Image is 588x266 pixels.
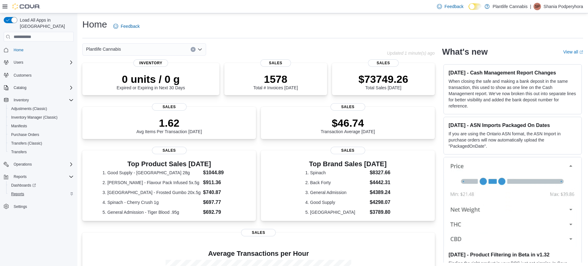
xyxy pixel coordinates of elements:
span: Transfers (Classic) [11,141,42,146]
p: Plantlife Cannabis [493,3,528,10]
span: Settings [11,203,74,210]
dt: 1. Good Supply - [GEOGRAPHIC_DATA] 28g [102,170,201,176]
button: Manifests [6,122,76,130]
span: Sales [368,59,399,67]
span: Load All Apps in [GEOGRAPHIC_DATA] [17,17,74,29]
h3: Top Brand Sales [DATE] [305,160,390,168]
h1: Home [82,18,107,31]
span: Operations [14,162,32,167]
button: Customers [1,70,76,79]
a: Settings [11,203,29,210]
p: Shania Podperyhora [543,3,583,10]
dt: 4. Spinach - Cherry Crush 1g [102,199,201,205]
a: Inventory Manager (Classic) [9,114,60,121]
dt: 3. [GEOGRAPHIC_DATA] - Frosted Gumbo 20x.5g [102,189,201,196]
button: Open list of options [197,47,202,52]
a: Purchase Orders [9,131,42,138]
p: $73749.26 [358,73,408,85]
span: Inventory [14,98,29,103]
dd: $740.87 [203,189,236,196]
dt: 5. [GEOGRAPHIC_DATA] [305,209,367,215]
button: Users [1,58,76,67]
span: Dashboards [11,183,36,188]
span: Operations [11,161,74,168]
span: Purchase Orders [11,132,39,137]
span: Sales [241,229,276,236]
input: Dark Mode [469,3,482,10]
h4: Average Transactions per Hour [87,250,430,257]
nav: Complex example [4,43,74,227]
h2: What's new [442,47,488,57]
span: Transfers [9,148,74,156]
button: Reports [1,172,76,181]
span: Transfers [11,150,27,154]
span: Users [14,60,23,65]
p: | [530,3,531,10]
a: Reports [9,190,27,198]
h3: [DATE] - Cash Management Report Changes [449,70,577,76]
button: Inventory Manager (Classic) [6,113,76,122]
span: Sales [152,147,187,154]
dd: $8327.66 [370,169,391,176]
button: Catalog [1,83,76,92]
h3: [DATE] - ASN Imports Packaged On Dates [449,122,577,128]
span: Reports [11,173,74,180]
a: Transfers [9,148,29,156]
span: Catalog [14,85,26,90]
button: Transfers [6,148,76,156]
a: Home [11,46,26,54]
span: Reports [14,174,27,179]
button: Catalog [11,84,29,91]
div: Shania Podperyhora [534,3,541,10]
dd: $1044.89 [203,169,236,176]
dd: $3789.80 [370,209,391,216]
a: Dashboards [9,182,38,189]
button: Reports [11,173,29,180]
dd: $911.36 [203,179,236,186]
span: Feedback [121,23,140,29]
span: Dashboards [9,182,74,189]
dt: 3. General Admission [305,189,367,196]
p: 1.62 [136,117,202,129]
a: Adjustments (Classic) [9,105,50,112]
p: 0 units / 0 g [117,73,185,85]
span: Sales [260,59,291,67]
button: Reports [6,190,76,198]
button: Users [11,59,26,66]
a: View allExternal link [563,49,583,54]
dt: 1. Spinach [305,170,367,176]
button: Operations [11,161,34,168]
span: Transfers (Classic) [9,140,74,147]
span: Home [14,48,24,53]
dd: $4442.31 [370,179,391,186]
dd: $4298.07 [370,199,391,206]
span: Sales [152,103,187,111]
a: Manifests [9,122,29,130]
a: Transfers (Classic) [9,140,45,147]
span: Manifests [11,124,27,129]
button: Inventory [1,96,76,104]
span: Settings [14,204,27,209]
div: Avg Items Per Transaction [DATE] [136,117,202,134]
span: Inventory [133,59,168,67]
p: $46.74 [321,117,375,129]
dd: $697.77 [203,199,236,206]
a: Customers [11,72,34,79]
p: Updated 1 minute(s) ago [387,51,435,56]
a: Feedback [435,0,466,13]
a: Feedback [111,20,142,32]
dt: 2. Back Forty [305,179,367,186]
span: Customers [14,73,32,78]
div: Transaction Average [DATE] [321,117,375,134]
span: Purchase Orders [9,131,74,138]
button: Clear input [191,47,196,52]
a: Dashboards [6,181,76,190]
button: Adjustments (Classic) [6,104,76,113]
button: Transfers (Classic) [6,139,76,148]
p: If you are using the Ontario ASN format, the ASN Import in purchase orders will now automatically... [449,131,577,149]
button: Inventory [11,96,31,104]
span: Reports [9,190,74,198]
span: Inventory [11,96,74,104]
div: Total # Invoices [DATE] [253,73,298,90]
